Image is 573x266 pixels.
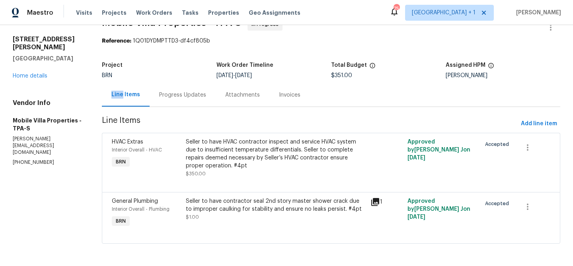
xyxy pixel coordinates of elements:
span: Approved by [PERSON_NAME] J on [407,198,470,220]
span: BRN [102,73,112,78]
a: Home details [13,73,47,79]
span: Properties [208,9,239,17]
span: General Plumbing [112,198,158,204]
span: Geo Assignments [249,9,300,17]
span: $1.00 [186,215,199,219]
h4: Vendor Info [13,99,83,107]
div: Seller to have HVAC contractor inspect and service HVAC system due to insufficient temperature di... [186,138,366,170]
span: Add line item [521,119,557,129]
span: The hpm assigned to this work order. [488,62,494,73]
div: Seller to have contractor seal 2nd story master shower crack due to improper caulking for stabili... [186,197,366,213]
div: 1Q01DYDMPTTD3-df4cf805b [102,37,560,45]
div: 1 [370,197,403,207]
span: BRN [113,217,129,225]
h5: [GEOGRAPHIC_DATA] [13,54,83,62]
span: [GEOGRAPHIC_DATA] + 1 [412,9,476,17]
div: [PERSON_NAME] [446,73,560,78]
span: Interior Overall - HVAC [112,148,162,152]
span: The total cost of line items that have been proposed by Opendoor. This sum includes line items th... [369,62,376,73]
span: [DATE] [216,73,233,78]
span: [DATE] [407,155,425,161]
span: Visits [76,9,92,17]
h5: Work Order Timeline [216,62,273,68]
span: Interior Overall - Plumbing [112,207,170,212]
h5: Project [102,62,123,68]
span: [PERSON_NAME] [513,9,561,17]
div: Progress Updates [159,91,206,99]
span: Accepted [485,140,512,148]
span: Approved by [PERSON_NAME] J on [407,139,470,161]
h5: Mobile Villa Properties - TPA-S [13,116,83,132]
h2: [STREET_ADDRESS][PERSON_NAME] [13,35,83,51]
span: $351.00 [331,73,352,78]
button: Add line item [518,116,560,131]
div: 75 [394,5,399,13]
div: Attachments [225,91,260,99]
span: Projects [102,9,127,17]
span: [DATE] [235,73,252,78]
span: [DATE] [407,214,425,220]
p: [PERSON_NAME][EMAIL_ADDRESS][DOMAIN_NAME] [13,136,83,156]
div: Invoices [279,91,300,99]
div: Line Items [111,91,140,99]
span: Line Items [102,116,518,131]
span: Tasks [182,10,199,16]
span: BRN [113,158,129,166]
span: - [216,73,252,78]
span: Maestro [27,9,53,17]
h5: Total Budget [331,62,367,68]
span: Accepted [485,200,512,208]
h5: Assigned HPM [446,62,485,68]
span: Mobile Villa Properties - TPA-S [102,18,241,27]
p: [PHONE_NUMBER] [13,159,83,166]
b: Reference: [102,38,131,44]
span: HVAC Extras [112,139,143,145]
span: $350.00 [186,171,206,176]
span: Work Orders [136,9,172,17]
